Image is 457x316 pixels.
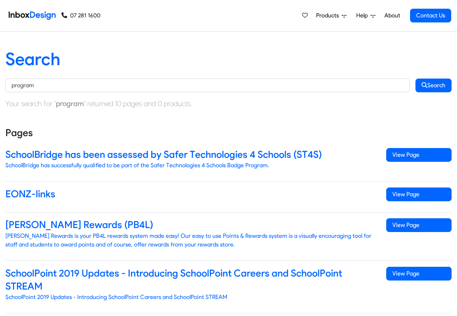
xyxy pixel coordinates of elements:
[410,9,451,22] a: Contact Us
[382,8,402,23] a: About
[5,98,452,109] p: Your search for " " returned 10 pages and 0 products.
[386,267,452,281] span: View Page
[313,8,349,23] a: Products
[5,79,410,92] input: Keywords
[5,261,452,314] a: SchoolPoint 2019 Updates - Introducing SchoolPoint Careers and SchoolPoint STREAM SchoolPoint 201...
[386,218,452,232] span: View Page
[5,126,452,139] h4: Pages
[5,142,452,182] a: SchoolBridge has been assessed by Safer Technologies 4 Schools (ST4S) SchoolBridge has successful...
[353,8,378,23] a: Help
[316,11,342,20] span: Products
[5,161,375,170] p: SchoolBridge has successfully qualified to be part of the Safer Technologies 4 Schools Badge Prog...
[415,79,452,92] button: Search
[386,148,452,162] span: View Page
[5,49,452,70] h1: Search
[56,99,84,108] strong: program
[5,267,375,293] h4: SchoolPoint 2019 Updates - Introducing SchoolPoint Careers and SchoolPoint STREAM
[5,188,375,201] h4: EONZ-links
[5,232,375,249] p: [PERSON_NAME] Rewards is your PB4L rewards system made easy! Our easy to use Points & Rewards sys...
[5,293,375,302] p: SchoolPoint 2019 Updates - Introducing SchoolPoint Careers and SchoolPoint STREAM
[386,188,452,201] span: View Page
[5,212,452,261] a: [PERSON_NAME] Rewards (PB4L) [PERSON_NAME] Rewards is your PB4L rewards system made easy! Our eas...
[5,218,375,231] h4: [PERSON_NAME] Rewards (PB4L)
[61,11,100,20] a: 07 281 1600
[5,148,375,161] h4: SchoolBridge has been assessed by Safer Technologies 4 Schools (ST4S)
[356,11,371,20] span: Help
[5,182,452,212] a: EONZ-links View Page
